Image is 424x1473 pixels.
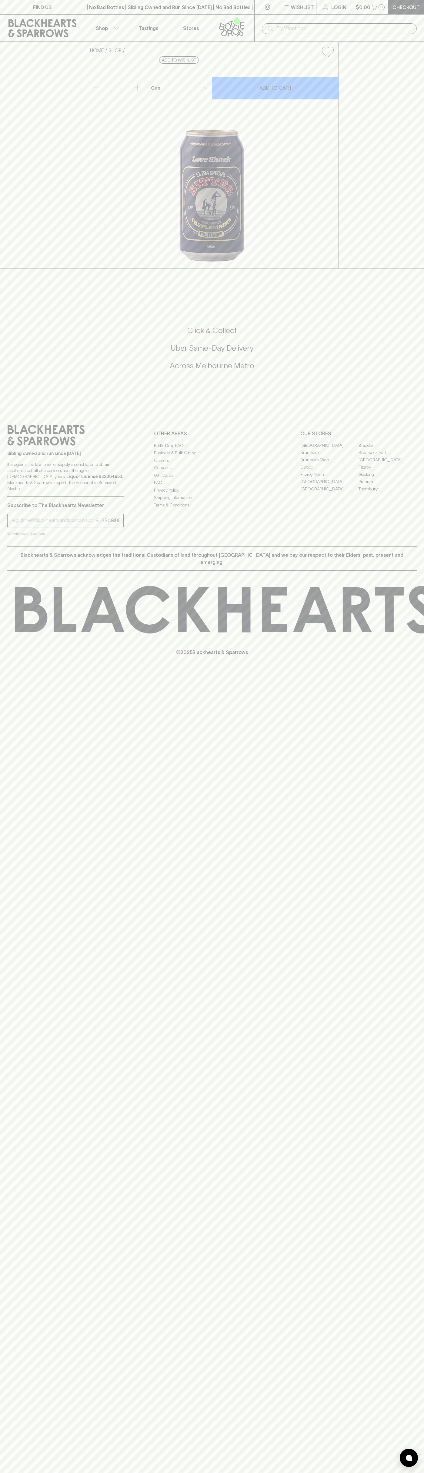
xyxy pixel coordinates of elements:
[154,430,270,437] p: OTHER AREAS
[154,479,270,486] a: FAQ's
[96,25,108,32] p: Shop
[300,464,359,471] a: Elwood
[7,301,417,403] div: Call to action block
[300,478,359,486] a: [GEOGRAPHIC_DATA]
[300,486,359,493] a: [GEOGRAPHIC_DATA]
[154,464,270,472] a: Contact Us
[300,442,359,449] a: [GEOGRAPHIC_DATA]
[300,456,359,464] a: Brunswick West
[291,4,314,11] p: Wishlist
[109,48,122,53] a: SHOP
[151,84,160,92] p: Can
[12,551,412,566] p: Blackhearts & Sparrows acknowledges the traditional Custodians of land throughout [GEOGRAPHIC_DAT...
[159,56,199,64] button: Add to wishlist
[259,84,292,92] p: ADD TO CART
[380,5,383,9] p: 0
[12,516,93,525] input: e.g. jane@blackheartsandsparrows.com.au
[85,62,339,269] img: 26982.png
[406,1455,412,1461] img: bubble-icon
[154,449,270,457] a: Business & Bulk Gifting
[7,361,417,371] h5: Across Melbourne Metro
[7,326,417,336] h5: Click & Collect
[359,456,417,464] a: [GEOGRAPHIC_DATA]
[7,502,124,509] p: Subscribe to The Blackhearts Newsletter
[7,531,124,537] p: We will never spam you
[331,4,346,11] p: Login
[359,478,417,486] a: Prahran
[154,501,270,509] a: Terms & Conditions
[85,15,128,42] button: Shop
[300,430,417,437] p: OUR STORES
[139,25,158,32] p: Tastings
[7,450,124,456] p: Sibling owned and run since [DATE]
[154,442,270,449] a: Bottle Drop FAQ's
[154,457,270,464] a: Careers
[95,517,121,524] p: SUBSCRIBE
[66,474,122,479] strong: Liquor License #32064953
[300,471,359,478] a: Fitzroy North
[319,44,336,60] button: Add to wishlist
[7,343,417,353] h5: Uber Same-Day Delivery
[359,442,417,449] a: Braddon
[154,494,270,501] a: Shipping Information
[300,449,359,456] a: Brunswick
[276,24,412,33] input: Try "Pinot noir"
[90,48,104,53] a: HOME
[33,4,52,11] p: FIND US
[149,82,212,94] div: Can
[183,25,199,32] p: Stores
[359,486,417,493] a: Thornbury
[7,461,124,492] p: It is against the law to sell or supply alcohol to, or to obtain alcohol on behalf of a person un...
[170,15,212,42] a: Stores
[359,464,417,471] a: Fitzroy
[93,514,123,527] button: SUBSCRIBE
[154,486,270,494] a: Privacy Policy
[212,77,339,99] button: ADD TO CART
[392,4,420,11] p: Checkout
[154,472,270,479] a: Gift Cards
[356,4,370,11] p: $0.00
[359,449,417,456] a: Brunswick East
[127,15,170,42] a: Tastings
[359,471,417,478] a: Geelong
